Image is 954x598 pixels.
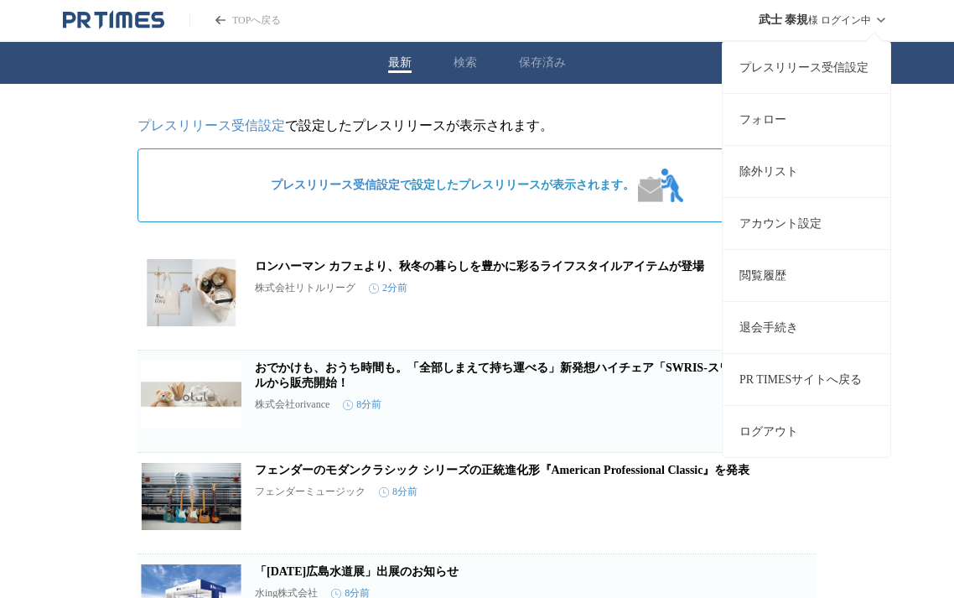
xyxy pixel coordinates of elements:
[255,398,329,412] p: 株式会社orivance
[255,485,366,499] p: フェンダーミュージック
[519,55,566,70] button: 保存済み
[63,10,164,30] a: PR TIMESのトップページはこちら
[723,301,890,353] a: 退会手続き
[189,13,281,28] a: PR TIMESのトップページはこちら
[271,179,400,191] a: プレスリリース受信設定
[255,464,749,476] a: フェンダーのモダンクラシック シリーズの正統進化形『American Professional Classic』を発表
[379,485,417,499] time: 8分前
[723,41,890,93] a: プレスリリース受信設定
[369,281,407,295] time: 2分前
[723,249,890,301] a: 閲覧履歴
[343,398,381,412] time: 8分前
[141,361,241,428] img: おでかけも、おうち時間も。「全部しまえて持ち運べる」新発想ハイチェア「SWRIS-スワリス-」がコルルから販売開始！
[137,117,817,135] p: で設定したプレスリリースが表示されます。
[388,55,412,70] button: 最新
[271,178,635,193] span: で設定したプレスリリースが表示されます。
[723,145,890,197] a: 除外リスト
[255,361,805,389] a: おでかけも、おうち時間も。「全部しまえて持ち運べる」新発想ハイチェア「SWRIS-スワリス-」がコルルから販売開始！
[255,281,355,295] p: 株式会社リトルリーグ
[723,353,890,405] a: PR TIMESサイトへ戻る
[255,565,459,578] a: 「[DATE]広島水道展」出展のお知らせ
[723,405,890,457] button: ログアウト
[723,93,890,145] a: フォロー
[137,118,285,133] a: プレスリリース受信設定
[255,260,704,273] a: ロンハーマン カフェより、秋冬の暮らしを豊かに彩るライフスタイルアイテムが登場
[141,259,241,326] img: ロンハーマン カフェより、秋冬の暮らしを豊かに彩るライフスタイルアイテムが登場
[759,13,809,28] span: 武士 泰規
[454,55,477,70] button: 検索
[723,197,890,249] a: アカウント設定
[141,463,241,530] img: フェンダーのモダンクラシック シリーズの正統進化形『American Professional Classic』を発表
